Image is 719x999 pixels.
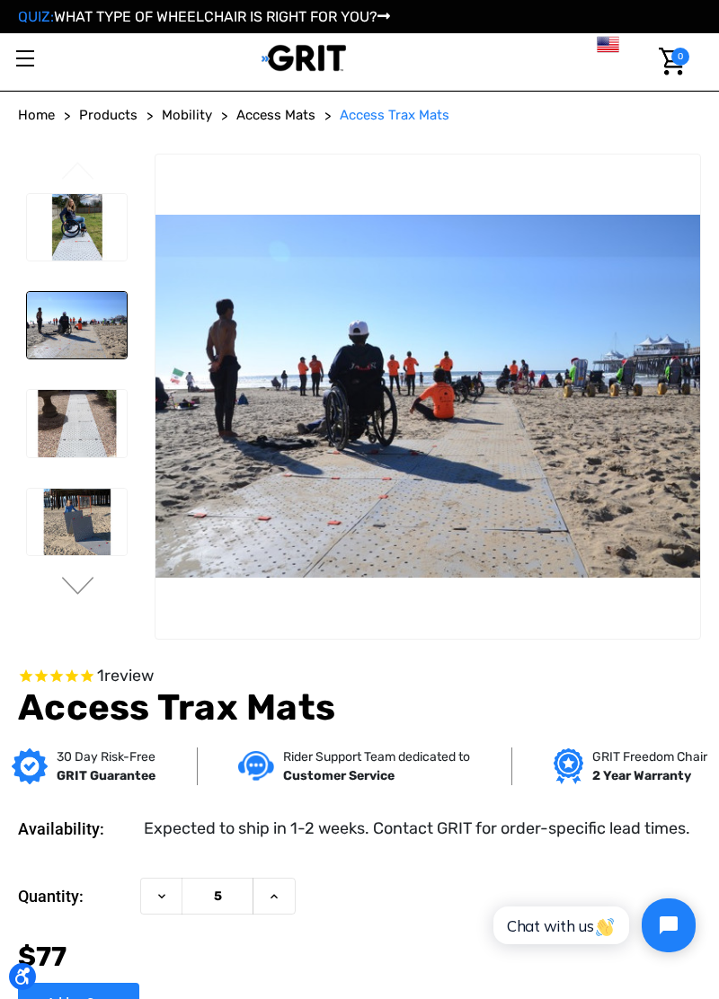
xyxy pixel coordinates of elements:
[27,194,127,261] img: Access Trax Mats
[236,105,315,126] a: Access Mats
[262,44,347,72] img: GRIT All-Terrain Wheelchair and Mobility Equipment
[59,162,97,183] button: Go to slide 6 of 6
[474,883,711,968] iframe: Tidio Chat
[27,390,127,456] img: Access Trax Mats
[18,105,701,126] nav: Breadcrumb
[18,8,390,25] a: QUIZ:WHAT TYPE OF WHEELCHAIR IS RIGHT FOR YOU?
[27,489,127,555] img: Access Trax Mats
[18,686,701,729] h1: Access Trax Mats
[592,747,707,766] p: GRIT Freedom Chair
[554,748,583,784] img: Grit freedom
[16,57,34,59] span: Toggle menu
[27,292,127,358] img: Access Trax Mats
[18,8,54,25] span: QUIZ:
[57,747,155,766] p: 30 Day Risk-Free
[104,666,154,685] span: review
[97,666,154,685] span: 1 reviews
[18,941,67,973] span: $77
[659,48,685,75] img: Cart
[59,577,97,598] button: Go to slide 2 of 6
[592,768,691,783] strong: 2 Year Warranty
[18,105,55,126] a: Home
[340,105,449,126] a: Access Trax Mats
[648,33,689,90] a: Cart with 0 items
[283,768,395,783] strong: Customer Service
[12,748,48,784] img: GRIT Guarantee
[671,48,689,66] span: 0
[236,107,315,123] span: Access Mats
[18,107,55,123] span: Home
[162,105,212,126] a: Mobility
[144,817,690,841] dd: Expected to ship in 1-2 weeks. Contact GRIT for order-specific lead times.
[79,107,138,123] span: Products
[18,817,131,841] dt: Availability:
[597,33,619,56] img: us.png
[238,751,274,781] img: Customer service
[162,107,212,123] span: Mobility
[283,747,470,766] p: Rider Support Team dedicated to
[340,107,449,123] span: Access Trax Mats
[57,768,155,783] strong: GRIT Guarantee
[18,667,701,686] span: Rated 5.0 out of 5 stars 1 reviews
[18,870,131,924] label: Quantity:
[79,105,138,126] a: Products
